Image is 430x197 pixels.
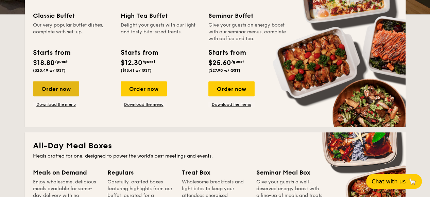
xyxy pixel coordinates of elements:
div: Seminar Meal Box [256,168,323,177]
span: 🦙 [408,178,416,185]
span: $18.80 [33,59,55,67]
div: Treat Box [182,168,248,177]
span: ($20.49 w/ GST) [33,68,66,73]
div: Delight your guests with our light and tasty bite-sized treats. [121,22,200,42]
span: $12.30 [121,59,142,67]
div: Starts from [33,48,70,58]
a: Download the menu [33,102,79,107]
span: ($13.41 w/ GST) [121,68,152,73]
div: High Tea Buffet [121,11,200,20]
a: Download the menu [208,102,255,107]
span: /guest [142,59,155,64]
span: Chat with us [372,178,406,185]
a: Download the menu [121,102,167,107]
div: Classic Buffet [33,11,113,20]
div: Order now [33,81,79,96]
div: Our very popular buffet dishes, complete with set-up. [33,22,113,42]
span: /guest [231,59,244,64]
div: Seminar Buffet [208,11,288,20]
span: $25.60 [208,59,231,67]
div: Give your guests an energy boost with our seminar menus, complete with coffee and tea. [208,22,288,42]
div: Starts from [121,48,158,58]
div: Meals crafted for one, designed to power the world's best meetings and events. [33,153,397,160]
div: Starts from [208,48,245,58]
span: ($27.90 w/ GST) [208,68,240,73]
div: Meals on Demand [33,168,99,177]
span: /guest [55,59,68,64]
div: Regulars [107,168,174,177]
div: Order now [208,81,255,96]
h2: All-Day Meal Boxes [33,141,397,151]
button: Chat with us🦙 [366,174,422,189]
div: Order now [121,81,167,96]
